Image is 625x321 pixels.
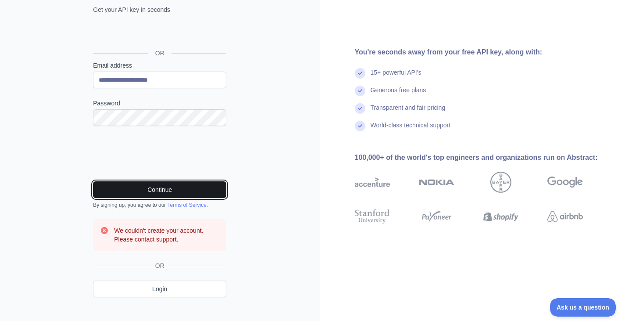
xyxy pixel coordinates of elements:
img: stanford university [355,208,390,225]
img: check mark [355,86,365,96]
img: accenture [355,172,390,193]
div: You're seconds away from your free API key, along with: [355,47,611,58]
img: check mark [355,103,365,114]
div: Transparent and fair pricing [371,103,446,121]
div: 15+ powerful API's [371,68,421,86]
a: Login [93,281,226,297]
label: Email address [93,61,226,70]
span: OR [148,49,171,58]
div: World-class technical support [371,121,451,138]
img: airbnb [547,208,583,225]
iframe: Toggle Customer Support [550,298,616,317]
img: shopify [483,208,519,225]
div: Generous free plans [371,86,426,103]
div: By signing up, you agree to our . [93,202,226,209]
label: Password [93,99,226,108]
img: payoneer [419,208,454,225]
button: Continue [93,181,226,198]
h3: We couldn't create your account. Please contact support. [114,226,219,244]
img: nokia [419,172,454,193]
iframe: כפתור לכניסה באמצעות חשבון Google [89,24,229,43]
p: Get your API key in seconds [93,5,226,14]
img: google [547,172,583,193]
img: bayer [490,172,511,193]
a: Terms of Service [167,202,206,208]
span: OR [152,261,168,270]
img: check mark [355,68,365,79]
iframe: reCAPTCHA [93,137,226,171]
div: 100,000+ of the world's top engineers and organizations run on Abstract: [355,152,611,163]
img: check mark [355,121,365,131]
